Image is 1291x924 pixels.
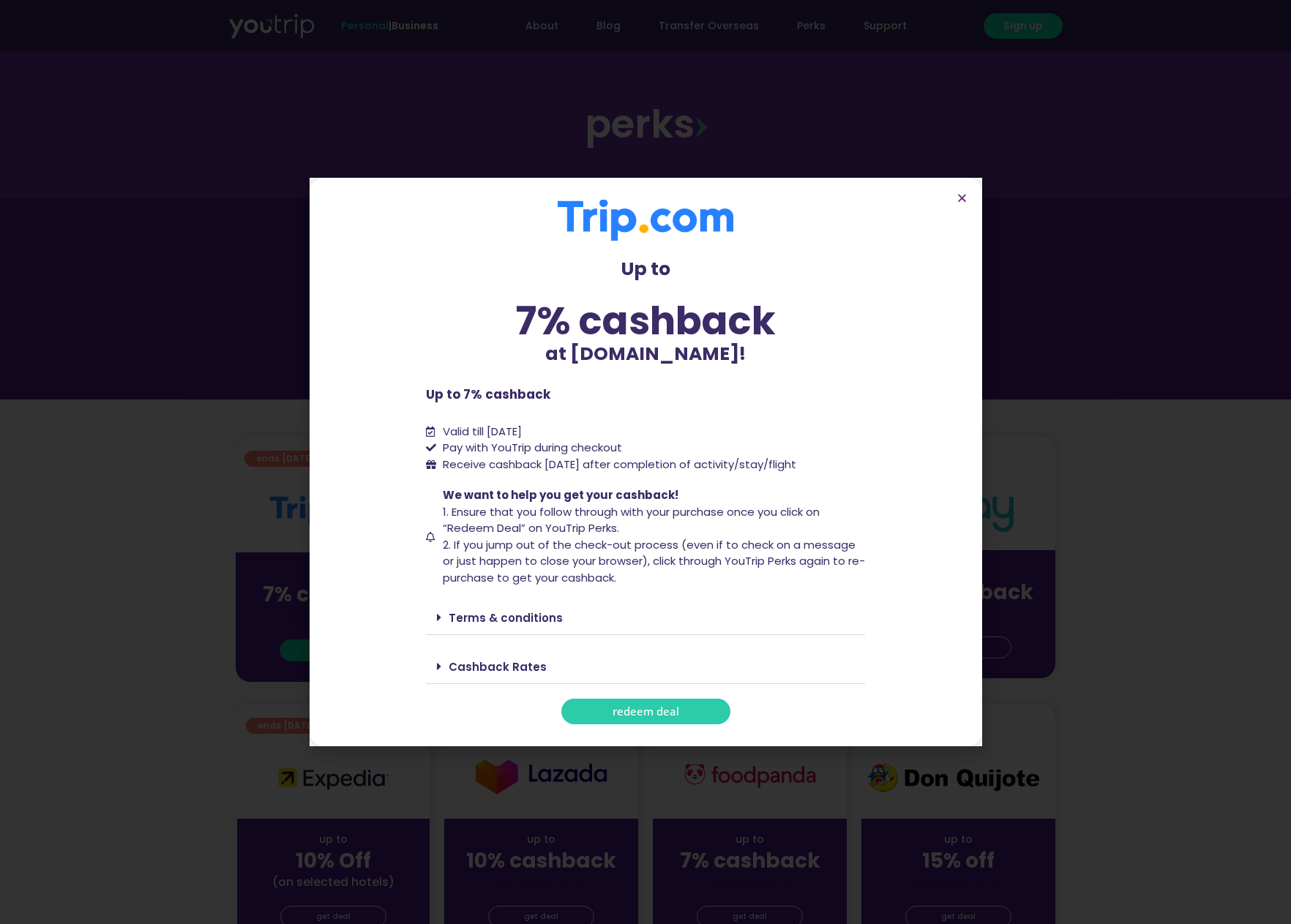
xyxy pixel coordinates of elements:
span: Valid till [DATE] [443,424,522,439]
span: 1. Ensure that you follow through with your purchase once you click on “Redeem Deal” on YouTrip P... [443,504,820,536]
a: Terms & conditions [449,610,563,626]
div: Terms & conditions [426,601,865,635]
div: Cashback Rates [426,650,865,684]
span: 2. If you jump out of the check-out process (even if to check on a message or just happen to clos... [443,537,865,585]
p: at [DOMAIN_NAME]! [426,340,865,368]
a: redeem deal [561,699,730,724]
span: We want to help you get your cashback! [443,487,678,503]
span: redeem deal [613,706,679,717]
div: 7% cashback [426,301,865,340]
span: Receive cashback [DATE] after completion of activity/stay/flight [443,457,796,472]
b: Up to 7% cashback [426,386,550,403]
p: Up to [426,255,865,283]
span: Pay with YouTrip during checkout [439,440,622,457]
a: Cashback Rates [449,659,547,675]
a: Close [957,192,968,203]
